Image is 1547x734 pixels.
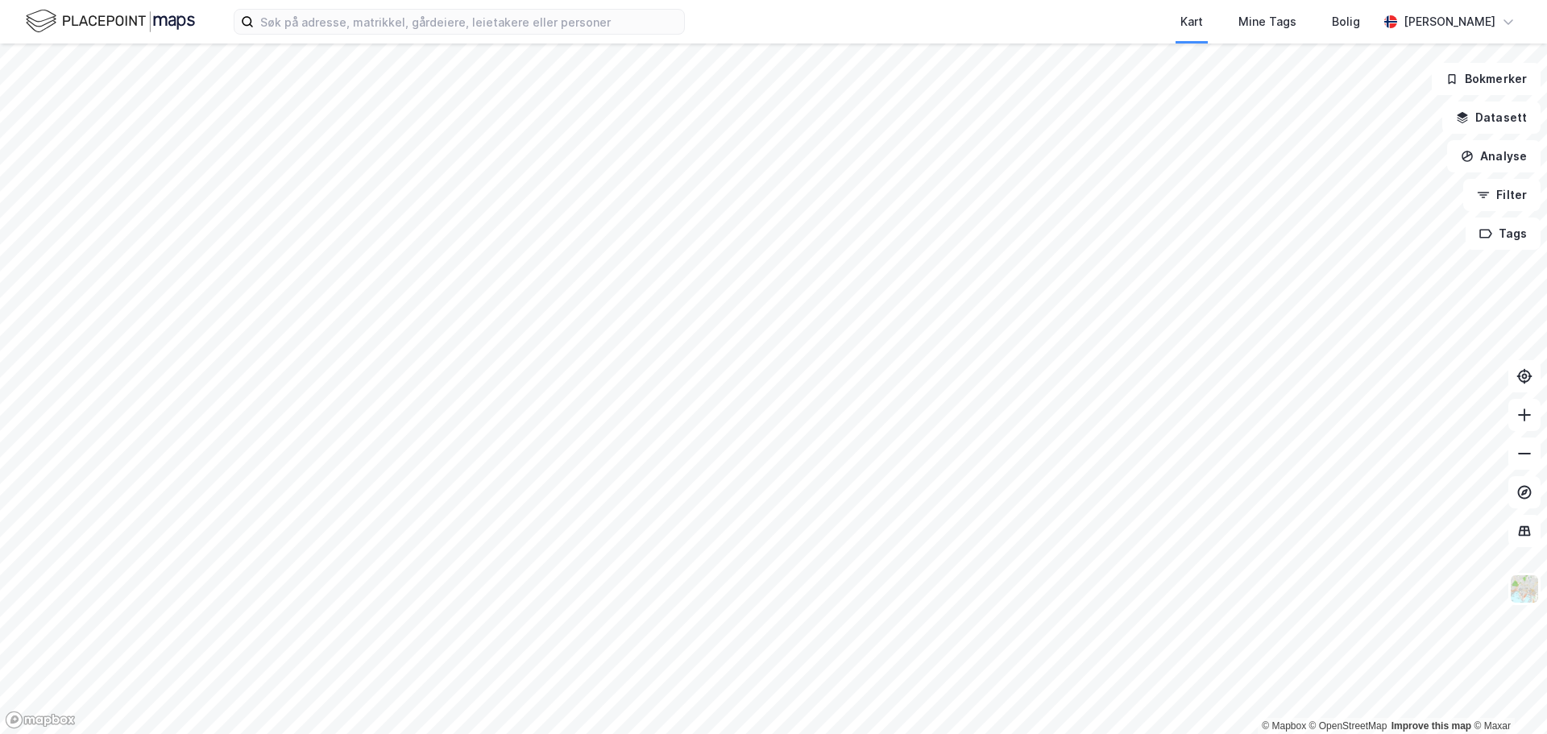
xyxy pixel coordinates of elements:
[26,7,195,35] img: logo.f888ab2527a4732fd821a326f86c7f29.svg
[1442,102,1541,134] button: Datasett
[1262,720,1306,732] a: Mapbox
[1466,218,1541,250] button: Tags
[1180,12,1203,31] div: Kart
[1332,12,1360,31] div: Bolig
[1238,12,1296,31] div: Mine Tags
[1509,574,1540,604] img: Z
[5,711,76,729] a: Mapbox homepage
[254,10,684,34] input: Søk på adresse, matrikkel, gårdeiere, leietakere eller personer
[1447,140,1541,172] button: Analyse
[1463,179,1541,211] button: Filter
[1432,63,1541,95] button: Bokmerker
[1466,657,1547,734] iframe: Chat Widget
[1404,12,1495,31] div: [PERSON_NAME]
[1391,720,1471,732] a: Improve this map
[1309,720,1387,732] a: OpenStreetMap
